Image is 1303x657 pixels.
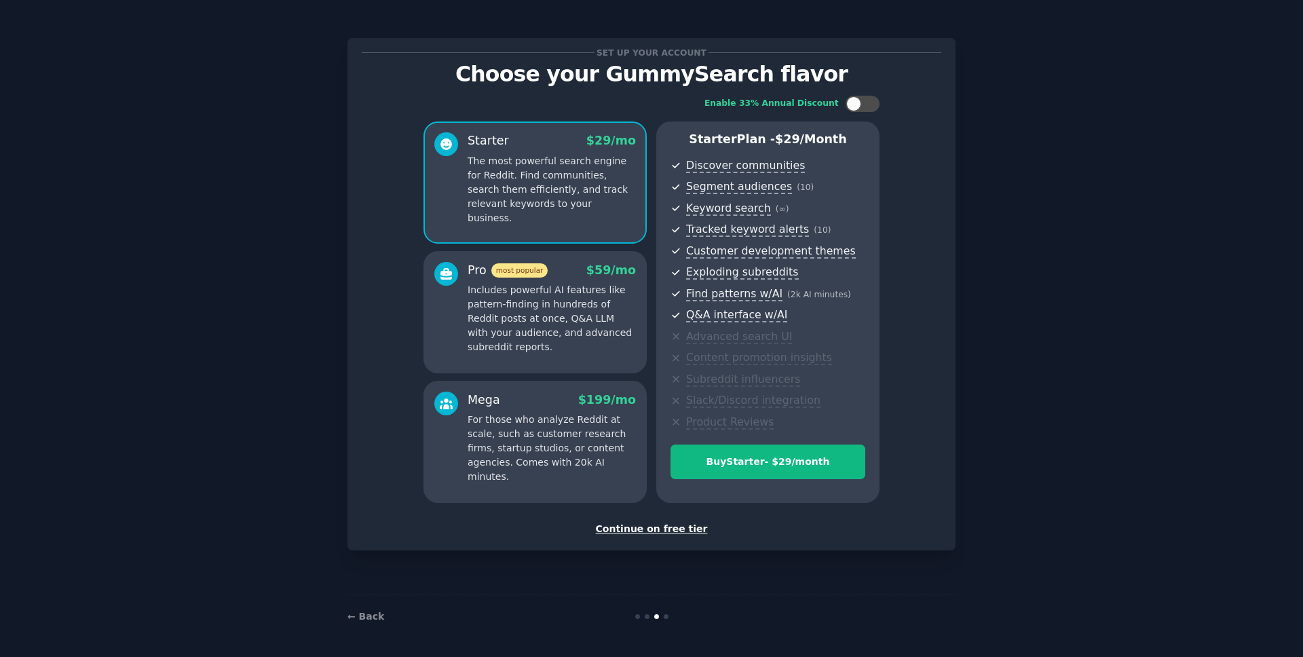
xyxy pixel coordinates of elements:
[347,611,384,622] a: ← Back
[468,154,636,225] p: The most powerful search engine for Reddit. Find communities, search them efficiently, and track ...
[468,413,636,484] p: For those who analyze Reddit at scale, such as customer research firms, startup studios, or conte...
[686,180,792,194] span: Segment audiences
[787,290,851,299] span: ( 2k AI minutes )
[814,225,831,235] span: ( 10 )
[686,415,774,430] span: Product Reviews
[686,394,820,408] span: Slack/Discord integration
[362,522,941,536] div: Continue on free tier
[775,132,847,146] span: $ 29 /month
[686,308,787,322] span: Q&A interface w/AI
[686,223,809,237] span: Tracked keyword alerts
[686,287,782,301] span: Find patterns w/AI
[704,98,839,110] div: Enable 33% Annual Discount
[491,263,548,278] span: most popular
[686,202,771,216] span: Keyword search
[586,134,636,147] span: $ 29 /mo
[671,455,865,469] div: Buy Starter - $ 29 /month
[586,263,636,277] span: $ 59 /mo
[686,244,856,259] span: Customer development themes
[468,132,509,149] div: Starter
[686,330,792,344] span: Advanced search UI
[671,445,865,479] button: BuyStarter- $29/month
[686,159,805,173] span: Discover communities
[578,393,636,407] span: $ 199 /mo
[594,45,709,60] span: Set up your account
[468,392,500,409] div: Mega
[362,62,941,86] p: Choose your GummySearch flavor
[671,131,865,148] p: Starter Plan -
[468,262,548,279] div: Pro
[686,351,832,365] span: Content promotion insights
[468,283,636,354] p: Includes powerful AI features like pattern-finding in hundreds of Reddit posts at once, Q&A LLM w...
[686,373,800,387] span: Subreddit influencers
[686,265,798,280] span: Exploding subreddits
[797,183,814,192] span: ( 10 )
[776,204,789,214] span: ( ∞ )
